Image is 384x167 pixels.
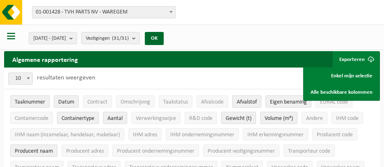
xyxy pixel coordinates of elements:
span: 01-001428 - TVH PARTS NV - WAREGEM [32,6,176,18]
button: ContainertypeContainertype: Activate to sort [57,112,99,124]
button: R&D codeR&amp;D code: Activate to sort [185,112,217,124]
button: Producent naamProducent naam: Activate to sort [10,144,57,157]
button: IHM erkenningsnummerIHM erkenningsnummer: Activate to sort [243,128,308,140]
button: Transporteur codeTransporteur code: Activate to sort [283,144,335,157]
span: Vestigingen [86,32,129,45]
button: Vestigingen(31/31) [81,32,140,44]
button: Producent adresProducent adres: Activate to sort [62,144,108,157]
span: Afvalcode [201,99,224,105]
span: Datum [58,99,74,105]
button: Producent vestigingsnummerProducent vestigingsnummer: Activate to sort [203,144,279,157]
button: ContractContract: Activate to sort [83,95,112,108]
button: IHM codeIHM code: Activate to sort [331,112,363,124]
span: R&D code [189,115,213,122]
button: AfvalcodeAfvalcode: Activate to sort [197,95,228,108]
span: Contract [87,99,107,105]
span: EURAL code [320,99,348,105]
span: Taaknummer [15,99,45,105]
button: TaakstatusTaakstatus: Activate to sort [159,95,192,108]
span: [DATE] - [DATE] [33,32,66,45]
span: Andere [306,115,323,122]
span: Afvalstof [237,99,257,105]
span: Producent code [317,132,353,138]
span: 10 [8,72,33,85]
span: Eigen benaming [270,99,307,105]
button: DatumDatum: Activate to sort [54,95,79,108]
button: OmschrijvingOmschrijving: Activate to sort [116,95,155,108]
span: Producent adres [66,148,104,154]
span: IHM code [336,115,359,122]
h2: Algemene rapportering [4,51,86,68]
button: Volume (m³)Volume (m³): Activate to sort [260,112,297,124]
button: Eigen benamingEigen benaming: Activate to sort [265,95,311,108]
span: IHM naam (inzamelaar, handelaar, makelaar) [15,132,120,138]
button: [DATE] - [DATE] [29,32,77,44]
span: 01-001428 - TVH PARTS NV - WAREGEM [32,7,175,18]
span: Aantal [107,115,123,122]
button: IHM naam (inzamelaar, handelaar, makelaar)IHM naam (inzamelaar, handelaar, makelaar): Activate to... [10,128,124,140]
span: Gewicht (t) [226,115,251,122]
button: Producent ondernemingsnummerProducent ondernemingsnummer: Activate to sort [112,144,199,157]
button: EURAL codeEURAL code: Activate to sort [315,95,352,108]
span: Verwerkingswijze [136,115,176,122]
button: Gewicht (t)Gewicht (t): Activate to sort [221,112,256,124]
span: Producent naam [15,148,53,154]
button: OK [145,32,164,45]
button: AndereAndere: Activate to sort [302,112,327,124]
span: IHM adres [133,132,157,138]
span: Producent vestigingsnummer [208,148,275,154]
span: IHM erkenningsnummer [247,132,304,138]
span: Containertype [62,115,94,122]
button: TaaknummerTaaknummer: Activate to remove sorting [10,95,50,108]
span: Omschrijving [121,99,150,105]
span: Producent ondernemingsnummer [117,148,194,154]
button: VerwerkingswijzeVerwerkingswijze: Activate to sort [131,112,181,124]
label: resultaten weergeven [37,74,95,81]
span: Volume (m³) [265,115,293,122]
a: Alle beschikbare kolommen [304,84,379,100]
span: Transporteur code [288,148,330,154]
a: Enkel mijn selectie [304,68,379,84]
iframe: chat widget [4,149,137,167]
button: IHM adresIHM adres: Activate to sort [128,128,162,140]
button: AantalAantal: Activate to sort [103,112,127,124]
span: 10 [9,73,32,84]
span: Taakstatus [163,99,188,105]
button: ContainercodeContainercode: Activate to sort [10,112,53,124]
button: Exporteren [333,51,379,68]
button: IHM ondernemingsnummerIHM ondernemingsnummer: Activate to sort [166,128,239,140]
span: Containercode [15,115,48,122]
span: IHM ondernemingsnummer [170,132,234,138]
button: Producent codeProducent code: Activate to sort [312,128,357,140]
count: (31/31) [112,36,129,41]
button: AfvalstofAfvalstof: Activate to sort [232,95,261,108]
